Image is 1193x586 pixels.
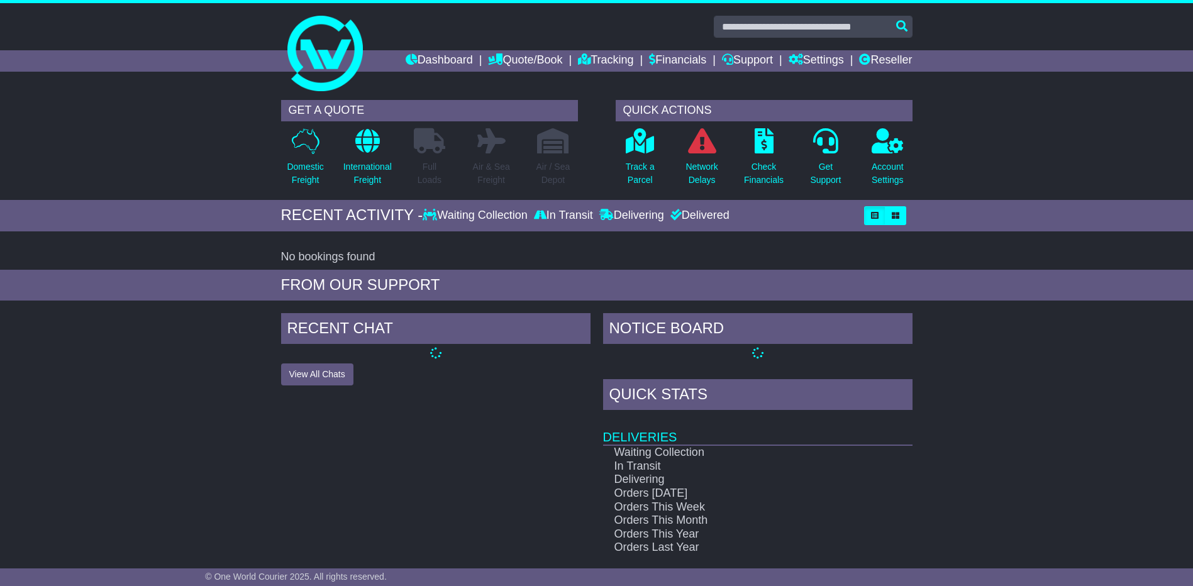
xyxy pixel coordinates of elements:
a: Support [722,50,773,72]
a: GetSupport [809,128,841,194]
td: Orders This Week [603,500,868,514]
td: In Transit [603,460,868,473]
div: RECENT ACTIVITY - [281,206,423,224]
a: AccountSettings [871,128,904,194]
a: Settings [789,50,844,72]
td: Orders [DATE] [603,487,868,500]
div: NOTICE BOARD [603,313,913,347]
a: DomesticFreight [286,128,324,194]
a: NetworkDelays [685,128,718,194]
div: GET A QUOTE [281,100,578,121]
div: Delivering [596,209,667,223]
td: Orders This Month [603,514,868,528]
p: Air & Sea Freight [473,160,510,187]
p: Track a Parcel [626,160,655,187]
p: Get Support [810,160,841,187]
td: Orders Last Year [603,541,868,555]
p: International Freight [343,160,392,187]
div: RECENT CHAT [281,313,591,347]
p: Check Financials [744,160,784,187]
p: Domestic Freight [287,160,323,187]
td: Waiting Collection [603,445,868,460]
a: InternationalFreight [343,128,392,194]
a: Tracking [578,50,633,72]
div: QUICK ACTIONS [616,100,913,121]
td: Delivering [603,473,868,487]
a: Quote/Book [488,50,562,72]
p: Full Loads [414,160,445,187]
a: Reseller [859,50,912,72]
div: Waiting Collection [423,209,530,223]
div: Quick Stats [603,379,913,413]
span: © One World Courier 2025. All rights reserved. [205,572,387,582]
a: Track aParcel [625,128,655,194]
p: Air / Sea Depot [536,160,570,187]
p: Network Delays [685,160,718,187]
div: FROM OUR SUPPORT [281,276,913,294]
a: CheckFinancials [743,128,784,194]
p: Account Settings [872,160,904,187]
a: Dashboard [406,50,473,72]
button: View All Chats [281,363,353,385]
td: Orders This Year [603,528,868,541]
div: No bookings found [281,250,913,264]
div: In Transit [531,209,596,223]
a: Financials [649,50,706,72]
div: Delivered [667,209,730,223]
td: Deliveries [603,413,913,445]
